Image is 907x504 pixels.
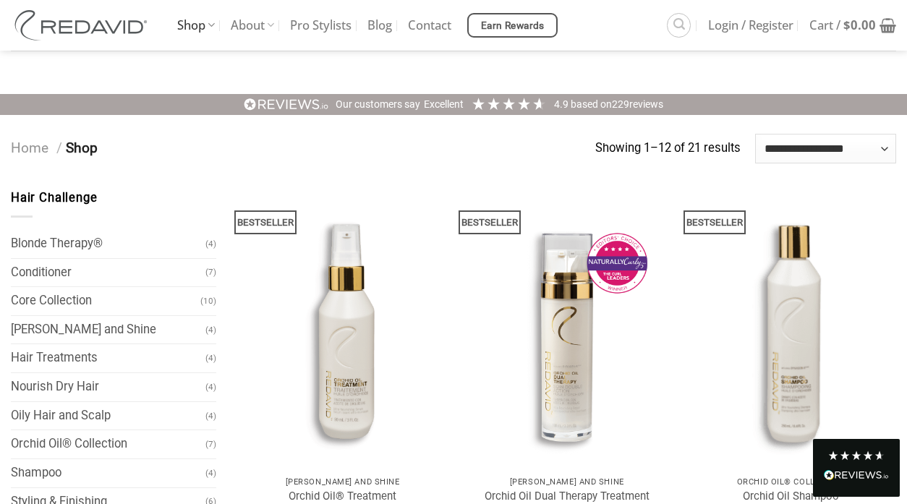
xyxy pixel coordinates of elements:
div: Excellent [424,98,464,112]
span: (4) [205,461,216,486]
span: reviews [629,98,663,110]
span: (4) [205,231,216,257]
a: Home [11,140,48,156]
span: (7) [205,260,216,285]
span: Cart / [809,7,876,43]
span: Earn Rewards [481,18,545,34]
a: Orchid Oil Shampoo [686,189,897,469]
a: Orchid Oil Shampoo [743,490,839,503]
span: (10) [200,289,216,314]
div: Read All Reviews [824,467,889,486]
p: Orchid Oil® Collection [694,477,890,487]
img: REDAVID Orchid Oil Treatment 90ml [237,189,448,469]
a: Nourish Dry Hair [11,373,205,401]
div: 4.8 Stars [827,450,885,461]
span: / [56,140,62,156]
span: (4) [205,403,216,429]
a: Orchid Oil® Collection [11,430,205,458]
span: (4) [205,346,216,371]
div: 4.91 Stars [471,96,547,111]
a: Hair Treatments [11,344,205,372]
a: Search [667,13,691,37]
span: 229 [612,98,629,110]
p: Showing 1–12 of 21 results [595,139,741,158]
a: Earn Rewards [467,13,558,38]
div: Our customers say [336,98,420,112]
img: REDAVID Orchid Oil Shampoo [686,189,897,469]
span: 4.9 [554,98,571,110]
span: Login / Register [708,7,793,43]
nav: Shop [11,137,595,160]
span: (4) [205,317,216,343]
a: Oily Hair and Scalp [11,402,205,430]
span: (7) [205,432,216,457]
a: Orchid Oil® Treatment [289,490,396,503]
div: Read All Reviews [813,439,900,497]
a: Orchid Oil® Treatment [237,189,448,469]
bdi: 0.00 [843,17,876,33]
img: REVIEWS.io [824,470,889,480]
a: [PERSON_NAME] and Shine [11,316,205,344]
span: Based on [571,98,612,110]
span: Hair Challenge [11,191,98,205]
img: REDAVID Salon Products | United States [11,10,156,40]
a: Conditioner [11,259,205,287]
select: Shop order [755,134,896,163]
img: REVIEWS.io [244,98,329,111]
a: Blonde Therapy® [11,230,205,258]
p: [PERSON_NAME] and Shine [469,477,665,487]
span: (4) [205,375,216,400]
p: [PERSON_NAME] and Shine [244,477,440,487]
a: Core Collection [11,287,200,315]
a: Orchid Oil Dual Therapy Treatment [461,189,672,469]
a: Shampoo [11,459,205,487]
a: Orchid Oil Dual Therapy Treatment [485,490,650,503]
span: $ [843,17,851,33]
img: REDAVID Orchid Oil Dual Therapy ~ Award Winning Curl Care [461,189,672,469]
